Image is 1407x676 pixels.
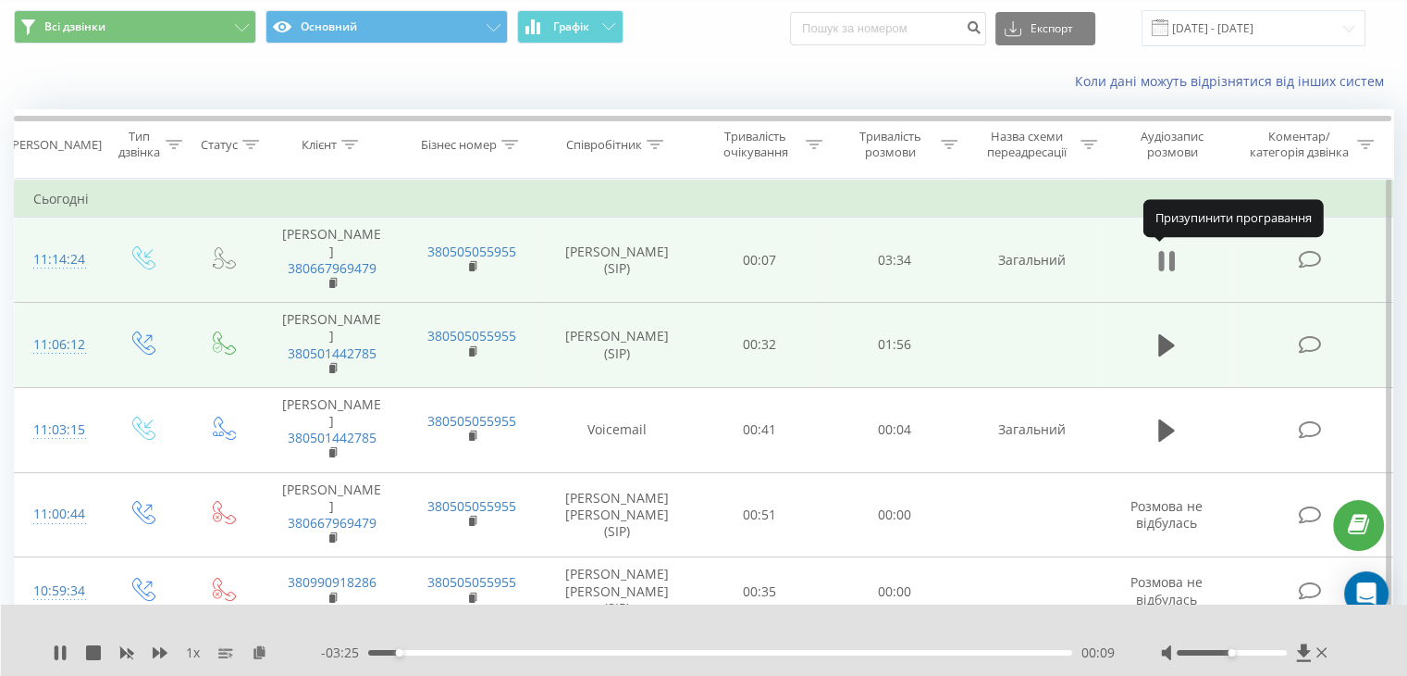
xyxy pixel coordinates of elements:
[288,259,376,277] a: 380667969479
[693,387,827,472] td: 00:41
[33,573,82,609] div: 10:59:34
[44,19,105,34] span: Всі дзвінки
[1130,573,1203,607] span: Розмова не відбулась
[827,387,961,472] td: 00:04
[553,20,589,33] span: Графік
[1130,497,1203,532] span: Розмова не відбулась
[693,218,827,303] td: 00:07
[1143,200,1324,237] div: Призупинити програвання
[827,472,961,557] td: 00:00
[1344,571,1388,616] div: Open Intercom Messenger
[427,243,516,260] a: 380505055955
[427,327,516,344] a: 380505055955
[427,573,516,591] a: 380505055955
[517,10,623,44] button: Графік
[8,137,102,153] div: [PERSON_NAME]
[693,557,827,626] td: 00:35
[790,12,986,45] input: Пошук за номером
[33,496,82,532] div: 11:00:44
[710,129,802,160] div: Тривалість очікування
[693,303,827,388] td: 00:32
[262,387,401,472] td: [PERSON_NAME]
[566,137,642,153] div: Співробітник
[262,472,401,557] td: [PERSON_NAME]
[288,514,376,532] a: 380667969479
[961,387,1101,472] td: Загальний
[288,429,376,446] a: 380501442785
[427,497,516,515] a: 380505055955
[961,218,1101,303] td: Загальний
[827,303,961,388] td: 01:56
[265,10,508,44] button: Основний
[421,137,497,153] div: Бізнес номер
[288,344,376,362] a: 380501442785
[302,137,337,153] div: Клієнт
[262,303,401,388] td: [PERSON_NAME]
[827,557,961,626] td: 00:00
[15,181,1393,218] td: Сьогодні
[288,573,376,591] a: 380990918286
[542,472,693,557] td: [PERSON_NAME] [PERSON_NAME] (SIP)
[979,129,1076,160] div: Назва схеми переадресації
[827,218,961,303] td: 03:34
[1118,129,1227,160] div: Аудіозапис розмови
[33,242,82,278] div: 11:14:24
[1244,129,1352,160] div: Коментар/категорія дзвінка
[117,129,160,160] div: Тип дзвінка
[844,129,936,160] div: Тривалість розмови
[33,327,82,363] div: 11:06:12
[1228,649,1235,657] div: Accessibility label
[542,387,693,472] td: Voicemail
[995,12,1095,45] button: Експорт
[201,137,238,153] div: Статус
[14,10,256,44] button: Всі дзвінки
[542,218,693,303] td: [PERSON_NAME] (SIP)
[542,557,693,626] td: [PERSON_NAME] [PERSON_NAME] (SIP)
[1075,72,1393,90] a: Коли дані можуть відрізнятися вiд інших систем
[321,644,368,662] span: - 03:25
[693,472,827,557] td: 00:51
[262,218,401,303] td: [PERSON_NAME]
[396,649,403,657] div: Accessibility label
[427,412,516,430] a: 380505055955
[1081,644,1115,662] span: 00:09
[542,303,693,388] td: [PERSON_NAME] (SIP)
[33,412,82,448] div: 11:03:15
[186,644,200,662] span: 1 x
